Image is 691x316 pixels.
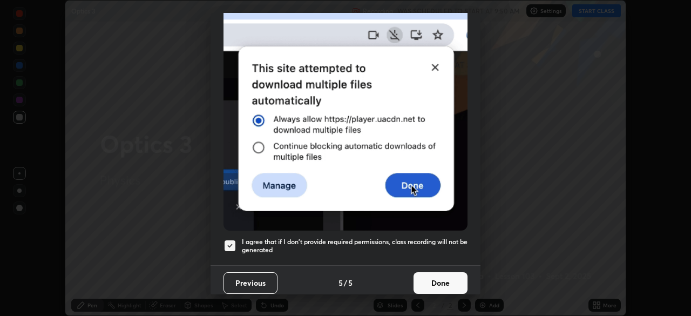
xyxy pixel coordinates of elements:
[348,277,353,288] h4: 5
[414,272,468,294] button: Done
[242,238,468,254] h5: I agree that if I don't provide required permissions, class recording will not be generated
[223,272,277,294] button: Previous
[344,277,347,288] h4: /
[338,277,343,288] h4: 5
